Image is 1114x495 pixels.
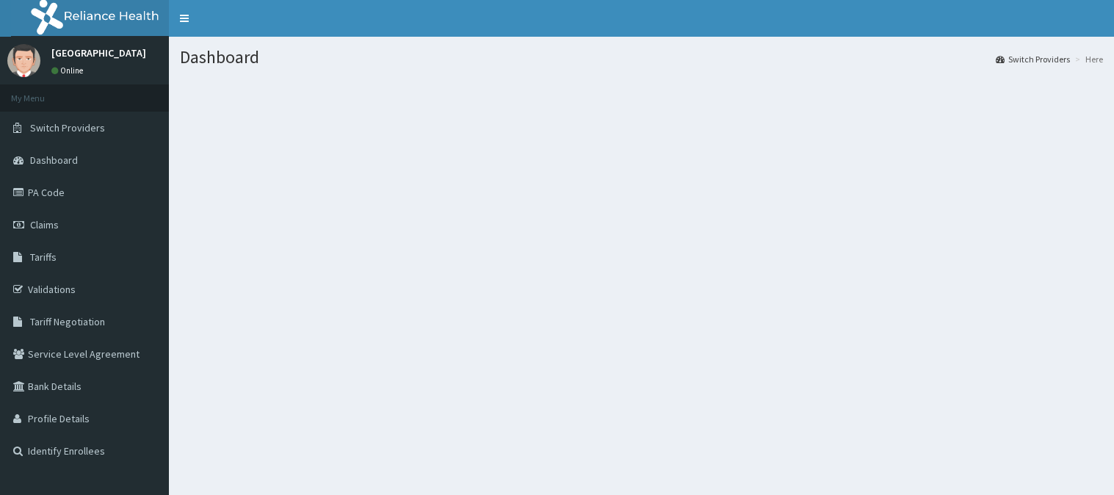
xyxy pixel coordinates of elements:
[51,48,146,58] p: [GEOGRAPHIC_DATA]
[30,153,78,167] span: Dashboard
[30,250,57,264] span: Tariffs
[996,53,1070,65] a: Switch Providers
[30,121,105,134] span: Switch Providers
[1071,53,1103,65] li: Here
[180,48,1103,67] h1: Dashboard
[51,65,87,76] a: Online
[30,218,59,231] span: Claims
[7,44,40,77] img: User Image
[30,315,105,328] span: Tariff Negotiation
